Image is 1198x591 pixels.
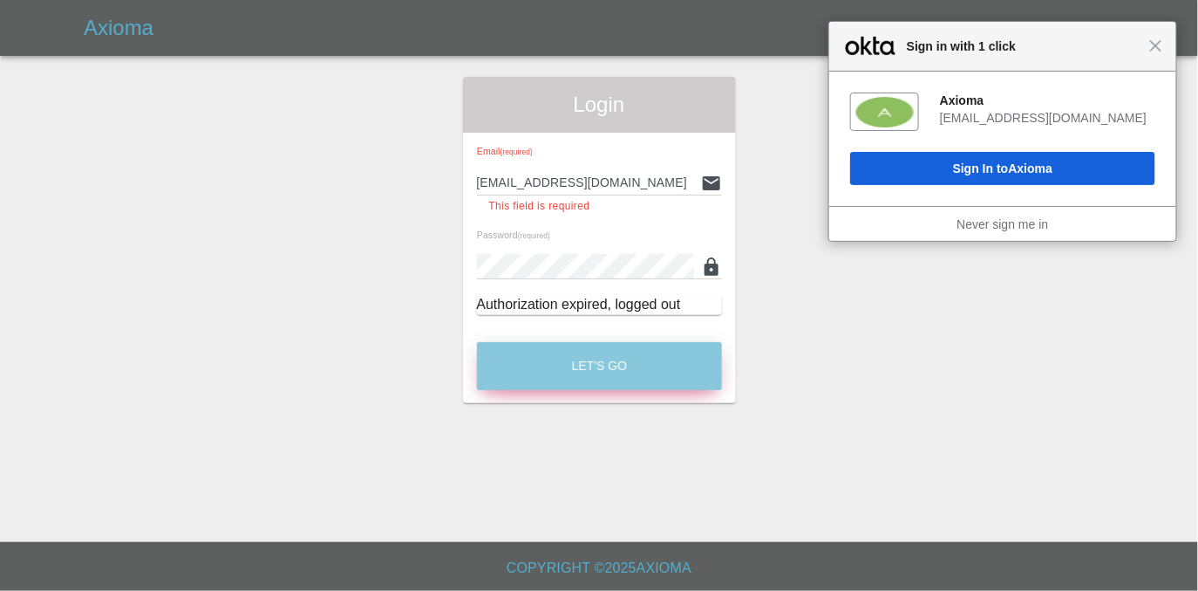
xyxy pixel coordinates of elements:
[500,148,532,156] small: (required)
[940,93,1155,108] div: Axioma
[898,36,1149,57] span: Sign in with 1 click
[1121,14,1177,41] a: Login
[477,91,722,119] span: Login
[14,556,1184,581] h6: Copyright © 2025 Axioma
[856,97,914,127] img: fs0b0w6k0vZhXWMPP357
[477,146,533,156] span: Email
[940,110,1155,126] div: [EMAIL_ADDRESS][DOMAIN_NAME]
[477,230,550,240] span: Password
[850,152,1155,185] button: Sign In toAxioma
[517,232,549,240] small: (required)
[477,342,722,390] button: Let's Go
[1149,39,1162,52] span: Close
[1009,161,1053,175] span: Axioma
[84,14,153,42] h5: Axioma
[956,217,1048,231] a: Never sign me in
[489,198,710,216] p: This field is required
[477,294,722,315] div: Authorization expired, logged out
